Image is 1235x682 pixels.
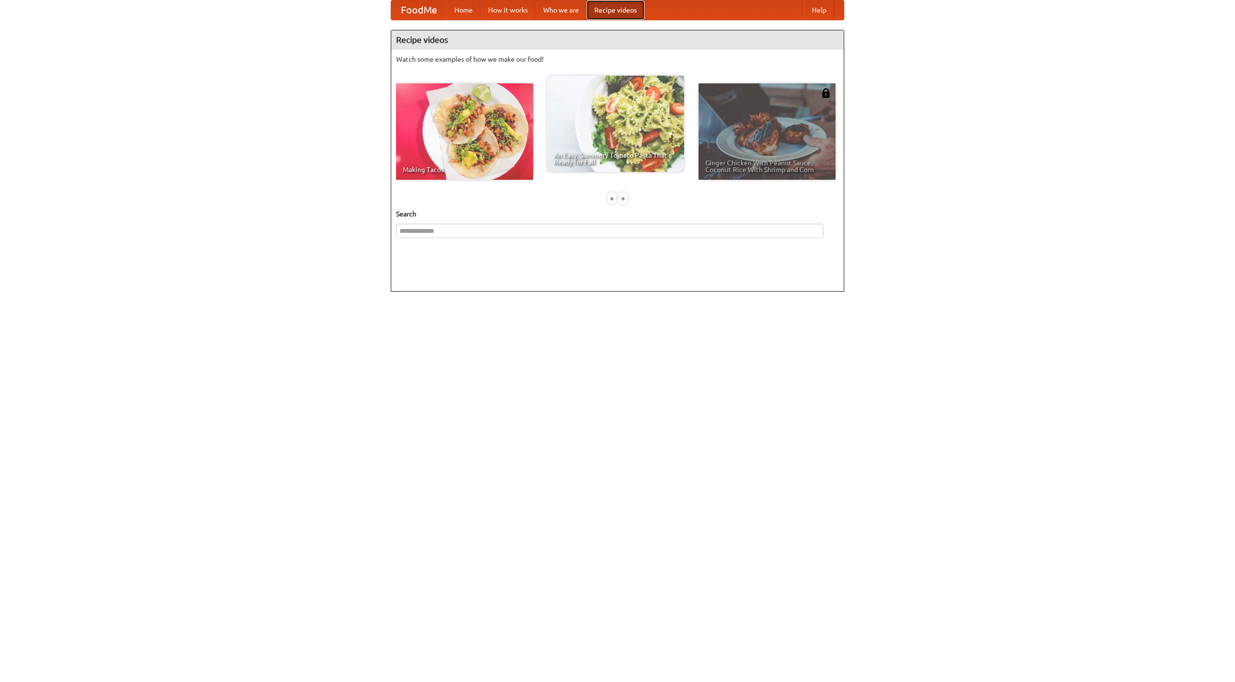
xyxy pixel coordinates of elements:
a: Making Tacos [396,83,533,180]
img: 483408.png [821,88,831,98]
h4: Recipe videos [391,30,844,50]
a: Home [447,0,480,20]
a: An Easy, Summery Tomato Pasta That's Ready for Fall [547,76,684,172]
a: Recipe videos [587,0,645,20]
a: Help [804,0,834,20]
p: Watch some examples of how we make our food! [396,54,839,64]
span: An Easy, Summery Tomato Pasta That's Ready for Fall [554,152,677,165]
div: » [619,192,628,204]
div: « [607,192,616,204]
a: FoodMe [391,0,447,20]
h5: Search [396,209,839,219]
a: Who we are [535,0,587,20]
span: Making Tacos [403,166,526,173]
a: How it works [480,0,535,20]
